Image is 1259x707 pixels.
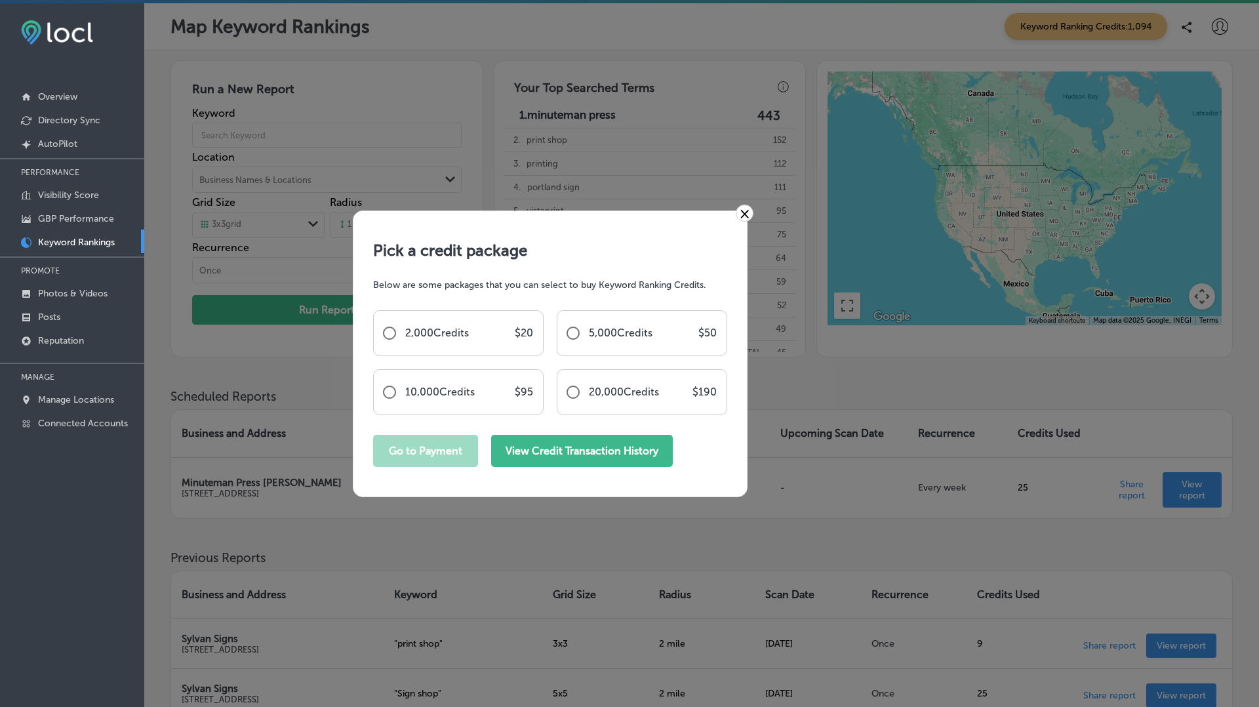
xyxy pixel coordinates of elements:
[21,20,93,45] img: fda3e92497d09a02dc62c9cd864e3231.png
[692,386,717,398] p: $ 190
[38,394,114,405] p: Manage Locations
[38,190,99,201] p: Visibility Score
[38,418,128,429] p: Connected Accounts
[515,327,533,339] p: $ 20
[38,138,77,150] p: AutoPilot
[38,312,60,323] p: Posts
[38,213,114,224] p: GBP Performance
[38,115,100,126] p: Directory Sync
[373,241,727,260] h1: Pick a credit package
[491,435,673,467] button: View Credit Transaction History
[589,386,659,398] p: 20,000 Credits
[38,335,84,346] p: Reputation
[698,327,717,339] p: $ 50
[405,386,475,398] p: 10,000 Credits
[589,327,652,339] p: 5,000 Credits
[38,91,77,102] p: Overview
[736,205,753,222] a: ×
[38,288,108,299] p: Photos & Videos
[373,435,478,467] button: Go to Payment
[515,386,533,398] p: $ 95
[405,327,469,339] p: 2,000 Credits
[373,279,727,291] p: Below are some packages that you can select to buy Keyword Ranking Credits.
[38,237,115,248] p: Keyword Rankings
